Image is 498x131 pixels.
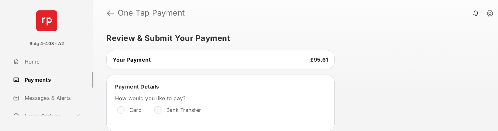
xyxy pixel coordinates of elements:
a: Payments [10,72,93,88]
span: £95.61 [310,56,328,63]
h5: Review & Submit Your Payment [106,34,480,42]
img: svg+xml;base64,PHN2ZyB4bWxucz0iaHR0cDovL3d3dy53My5vcmcvMjAwMC9zdmciIHdpZHRoPSI2NCIgaGVpZ2h0PSI2NC... [36,10,57,31]
p: Bldg 4-408 - A2 [30,41,64,47]
label: Bank Transfer [166,107,201,113]
a: Home [10,54,93,69]
label: Card [129,107,142,113]
label: How would you like to pay? [115,95,310,101]
a: Messages & Alerts [10,90,93,106]
span: Your Payment [113,56,151,63]
strong: One Tap Payment [118,9,185,17]
span: Payment Details [115,83,159,90]
a: Lease Options [10,108,73,124]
